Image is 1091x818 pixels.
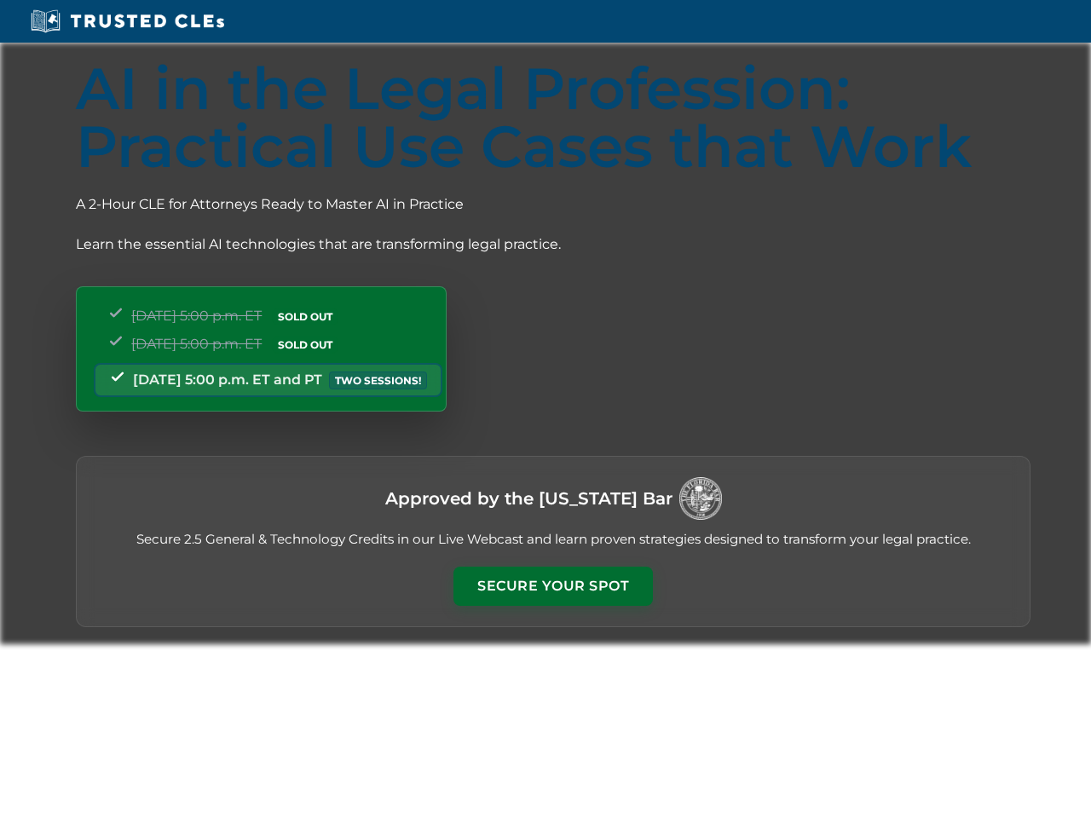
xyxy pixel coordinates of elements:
p: A 2-Hour CLE for Attorneys Ready to Master AI in Practice [76,193,1030,216]
span: SOLD OUT [272,336,338,354]
p: Learn the essential AI technologies that are transforming legal practice. [76,233,1030,256]
p: Secure 2.5 General & Technology Credits in our Live Webcast and learn proven strategies designed ... [97,530,1009,550]
span: [DATE] 5:00 p.m. ET [131,308,262,324]
h3: Approved by the [US_STATE] Bar [385,483,672,514]
span: [DATE] 5:00 p.m. ET [131,336,262,352]
h1: AI in the Legal Profession: Practical Use Cases that Work [76,60,1030,176]
img: Trusted CLEs [26,9,229,34]
img: Logo [679,477,722,520]
span: SOLD OUT [272,308,338,325]
button: Secure Your Spot [453,567,653,606]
